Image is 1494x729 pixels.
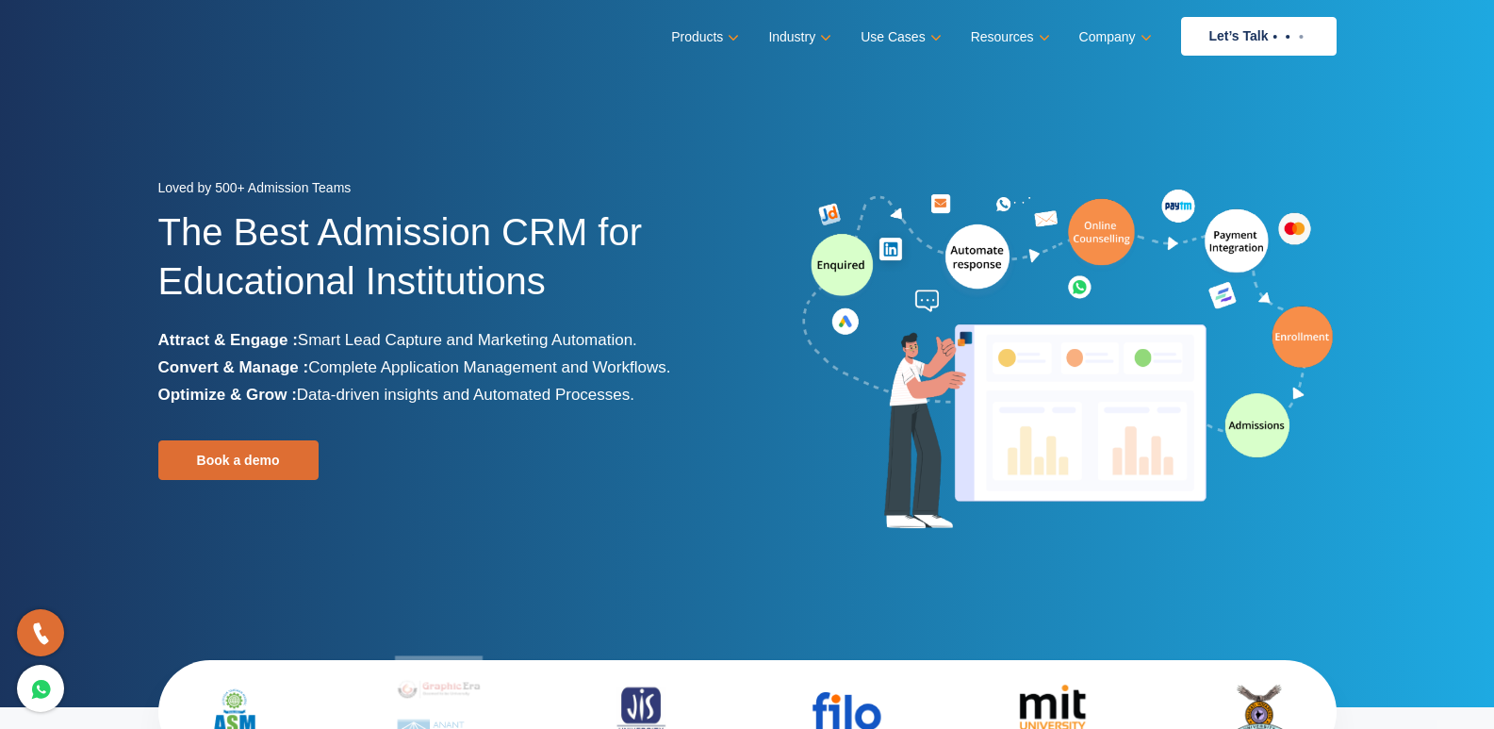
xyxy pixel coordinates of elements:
span: Data-driven insights and Automated Processes. [297,386,634,404]
b: Optimize & Grow : [158,386,297,404]
a: Resources [971,24,1046,51]
div: Loved by 500+ Admission Teams [158,174,733,207]
b: Attract & Engage : [158,331,298,349]
a: Industry [768,24,828,51]
b: Convert & Manage : [158,358,309,376]
a: Let’s Talk [1181,17,1337,56]
a: Products [671,24,735,51]
img: admission-software-home-page-header [799,185,1337,537]
a: Company [1079,24,1148,51]
span: Smart Lead Capture and Marketing Automation. [298,331,637,349]
a: Book a demo [158,440,319,480]
h1: The Best Admission CRM for Educational Institutions [158,207,733,326]
a: Use Cases [861,24,937,51]
span: Complete Application Management and Workflows. [308,358,670,376]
